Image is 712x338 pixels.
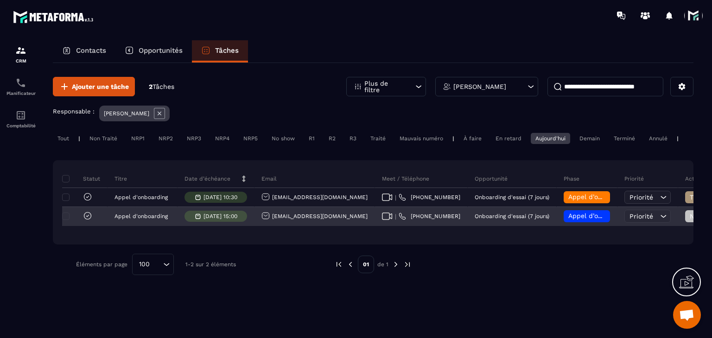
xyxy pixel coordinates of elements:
img: prev [335,260,343,269]
p: Titre [114,175,127,182]
div: Terminé [609,133,640,144]
button: Ajouter une tâche [53,77,135,96]
p: Phase [564,175,579,182]
p: Opportunité [475,175,508,182]
div: R3 [345,133,361,144]
p: Responsable : [53,108,95,115]
span: | [395,194,396,201]
div: Ouvrir le chat [673,301,701,329]
div: R1 [304,133,319,144]
a: Tâches [192,40,248,63]
p: Contacts [76,46,106,55]
a: schedulerschedulerPlanificateur [2,70,39,103]
p: Comptabilité [2,123,39,128]
img: prev [346,260,355,269]
p: | [78,135,80,142]
div: Tout [53,133,74,144]
p: 1-2 sur 2 éléments [185,261,236,268]
span: Priorité [629,194,653,201]
div: NRP5 [239,133,262,144]
p: Statut [64,175,100,182]
img: next [392,260,400,269]
div: R2 [324,133,340,144]
div: En retard [491,133,526,144]
span: Tâches [153,83,174,90]
img: next [403,260,412,269]
span: Ajouter une tâche [72,82,129,91]
p: Appel d'onboarding [114,194,168,200]
p: Date d’échéance [184,175,230,182]
input: Search for option [153,259,161,269]
p: Action [685,175,702,182]
img: logo [13,8,96,25]
p: [DATE] 10:30 [203,194,237,200]
div: Annulé [644,133,672,144]
p: [PERSON_NAME] [104,110,149,117]
p: Meet / Téléphone [382,175,429,182]
span: | [395,213,396,220]
p: [PERSON_NAME] [453,83,506,90]
div: No show [267,133,299,144]
p: | [452,135,454,142]
span: Appel d’onboarding planifié [568,212,656,219]
a: Opportunités [115,40,192,63]
a: Contacts [53,40,115,63]
p: Appel d'onboarding [114,213,168,219]
p: Onboarding d'essai (7 jours) [475,194,549,200]
p: Onboarding d'essai (7 jours) [475,213,549,219]
img: scheduler [15,77,26,88]
p: CRM [2,58,39,63]
p: Planificateur [2,91,39,96]
a: [PHONE_NUMBER] [399,194,460,201]
p: Tâches [215,46,239,55]
a: [PHONE_NUMBER] [399,213,460,220]
p: Plus de filtre [364,80,405,93]
p: Priorité [624,175,644,182]
div: NRP4 [210,133,234,144]
div: Search for option [132,254,174,275]
span: 100 [136,259,153,269]
div: Mauvais numéro [395,133,448,144]
div: NRP3 [182,133,206,144]
div: NRP1 [127,133,149,144]
div: Aujourd'hui [531,133,570,144]
p: | [677,135,679,142]
div: Demain [575,133,604,144]
p: 2 [149,82,174,91]
a: accountantaccountantComptabilité [2,103,39,135]
a: formationformationCRM [2,38,39,70]
div: NRP2 [154,133,178,144]
p: de 1 [377,261,388,268]
p: Opportunités [139,46,183,55]
span: Appel d’onboarding terminée [568,193,661,200]
div: À faire [459,133,486,144]
div: Traité [366,133,390,144]
p: Éléments par page [76,261,127,268]
img: accountant [15,110,26,121]
img: formation [15,45,26,56]
p: 01 [358,256,374,273]
span: Priorité [629,213,653,220]
div: Non Traité [85,133,122,144]
p: Email [261,175,277,182]
p: [DATE] 15:00 [203,213,237,219]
